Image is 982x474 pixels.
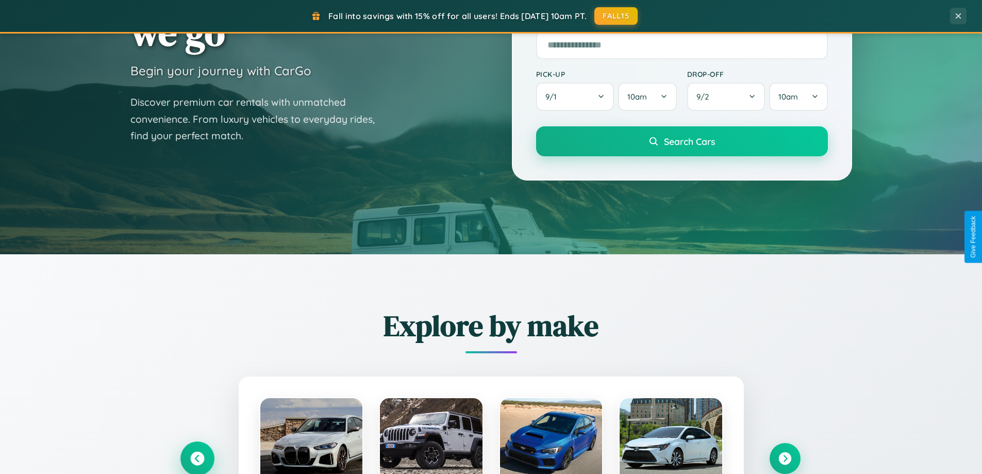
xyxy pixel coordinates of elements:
span: Search Cars [664,136,715,147]
span: 9 / 2 [696,92,714,102]
button: Search Cars [536,126,828,156]
button: FALL15 [594,7,638,25]
button: 10am [769,83,827,111]
span: 10am [627,92,647,102]
label: Pick-up [536,70,677,78]
div: Give Feedback [970,216,977,258]
span: 9 / 1 [545,92,562,102]
button: 10am [618,83,676,111]
span: Fall into savings with 15% off for all users! Ends [DATE] 10am PT. [328,11,587,21]
span: 10am [778,92,798,102]
button: 9/1 [536,83,614,111]
label: Drop-off [687,70,828,78]
button: 9/2 [687,83,765,111]
p: Discover premium car rentals with unmatched convenience. From luxury vehicles to everyday rides, ... [130,94,388,144]
h3: Begin your journey with CarGo [130,63,311,78]
h2: Explore by make [182,306,801,346]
